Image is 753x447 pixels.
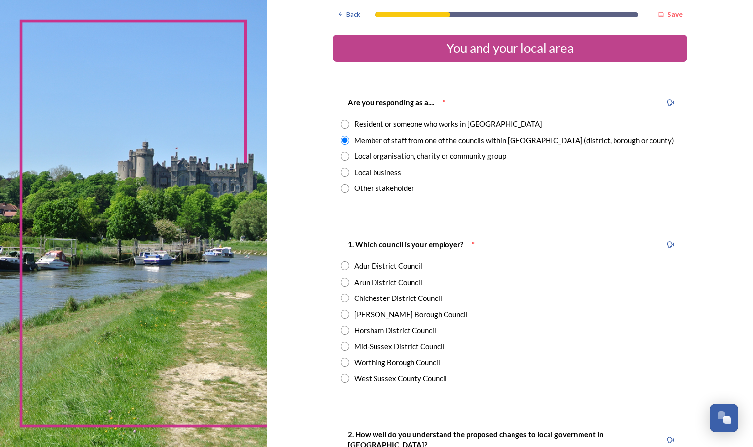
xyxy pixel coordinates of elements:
[354,183,414,194] div: Other stakeholder
[354,293,442,304] div: Chichester District Council
[348,98,434,107] strong: Are you responding as a....
[354,135,674,146] div: Member of staff from one of the councils within [GEOGRAPHIC_DATA] (district, borough or county)
[667,10,683,19] strong: Save
[354,277,422,288] div: Arun District Council
[354,261,422,272] div: Adur District Council
[354,357,440,368] div: Worthing Borough Council
[354,373,447,384] div: West Sussex County Council
[354,341,445,352] div: Mid-Sussex District Council
[354,167,401,178] div: Local business
[710,404,738,432] button: Open Chat
[354,325,436,336] div: Horsham District Council
[354,150,506,162] div: Local organisation, charity or community group
[354,118,542,130] div: Resident or someone who works in [GEOGRAPHIC_DATA]
[354,309,468,320] div: [PERSON_NAME] Borough Council
[346,10,360,19] span: Back
[348,240,463,249] strong: 1. Which council is your employer?
[337,38,684,58] div: You and your local area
